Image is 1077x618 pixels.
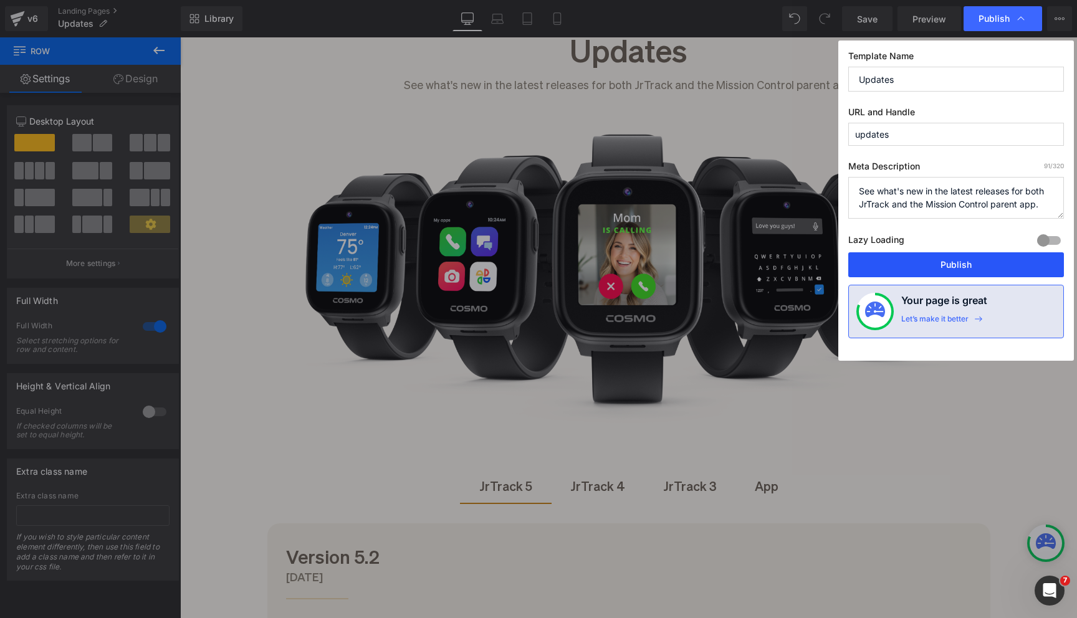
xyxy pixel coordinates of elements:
[848,252,1064,277] button: Publish
[1044,162,1064,169] span: /320
[848,161,1064,177] label: Meta Description
[848,107,1064,123] label: URL and Handle
[901,293,987,314] h4: Your page is great
[1044,162,1050,169] span: 91
[848,232,904,252] label: Lazy Loading
[575,437,598,459] div: App
[299,437,352,459] div: JrTrack 5
[848,177,1064,219] textarea: See what's new in the latest releases for both JrTrack and the Mission Control parent app.
[483,437,537,459] div: JrTrack 3
[848,50,1064,67] label: Template Name
[1035,576,1065,606] iframe: Intercom live chat
[390,437,445,459] div: JrTrack 4
[901,314,969,330] div: Let’s make it better
[106,531,801,547] h1: [DATE]
[106,578,801,593] h1: What's new
[84,37,813,57] p: See what's new in the latest releases for both JrTrack and the Mission Control parent app.
[865,302,885,321] img: onboarding-status.svg
[979,13,1010,24] span: Publish
[106,505,801,531] h1: Version 5.2
[1060,576,1070,586] span: 7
